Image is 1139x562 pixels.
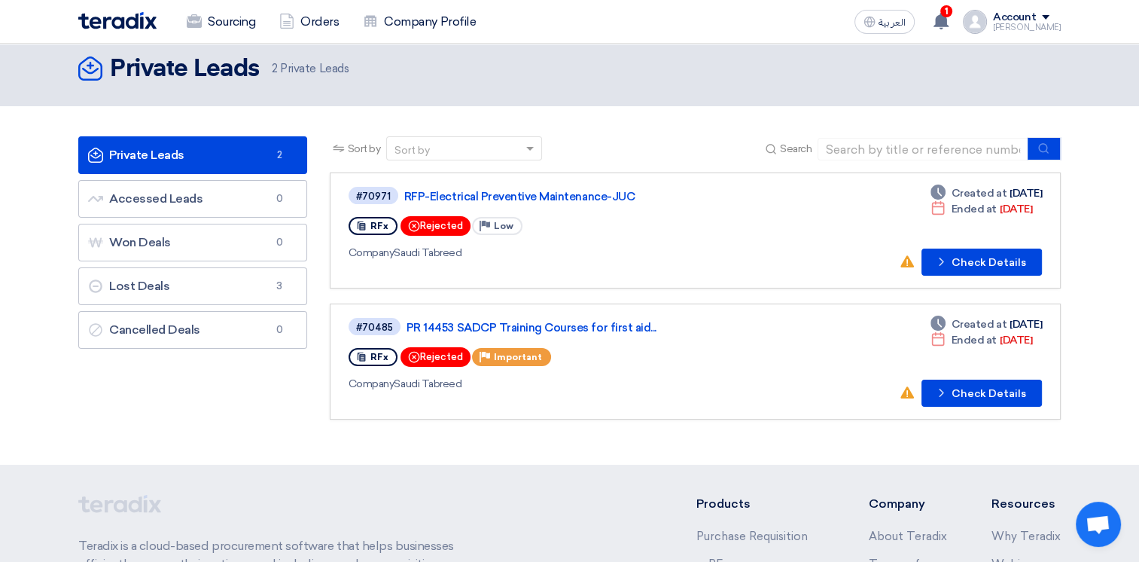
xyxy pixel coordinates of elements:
span: RFx [370,352,388,362]
span: 0 [270,235,288,250]
img: profile_test.png [963,10,987,34]
input: Search by title or reference number [818,138,1028,160]
div: Saudi Tabreed [349,376,786,392]
div: Sort by [394,142,430,158]
span: Ended at [952,201,997,217]
div: [PERSON_NAME] [993,23,1061,32]
span: 3 [270,279,288,294]
div: [DATE] [930,316,1042,332]
a: Lost Deals3 [78,267,307,305]
div: Rejected [400,347,471,367]
li: Resources [991,495,1061,513]
a: About Teradix [868,530,946,543]
span: Sort by [348,141,381,157]
span: Company [349,377,394,390]
span: Low [494,221,513,231]
a: Orders [267,5,351,38]
div: [DATE] [930,185,1042,201]
span: Ended at [952,332,997,348]
button: Check Details [921,249,1042,276]
span: 0 [270,191,288,206]
span: Important [494,352,542,362]
h2: Private Leads [110,54,260,84]
span: 2 [272,62,278,75]
span: Created at [952,316,1007,332]
a: Accessed Leads0 [78,180,307,218]
span: العربية [879,17,906,28]
div: [DATE] [930,201,1032,217]
span: Private Leads [272,60,349,78]
a: Won Deals0 [78,224,307,261]
span: 0 [270,322,288,338]
button: Check Details [921,380,1042,407]
span: 2 [270,148,288,163]
span: Search [780,141,812,157]
span: Created at [952,185,1007,201]
span: 1 [940,5,952,17]
span: RFx [370,221,388,231]
div: #70485 [356,322,393,332]
a: Cancelled Deals0 [78,311,307,349]
a: Company Profile [351,5,488,38]
a: RFP-Electrical Preventive Maintenance-JUC [404,190,781,203]
a: PR 14453 SADCP Training Courses for first aid... [407,321,783,334]
div: #70971 [356,191,391,201]
img: Teradix logo [78,12,157,29]
li: Company [868,495,946,513]
a: Purchase Requisition [696,530,808,543]
div: Rejected [400,216,471,236]
li: Products [696,495,824,513]
span: Company [349,246,394,259]
a: Why Teradix [991,530,1061,543]
button: العربية [854,10,915,34]
a: Private Leads2 [78,136,307,174]
div: Open chat [1076,502,1121,547]
div: Saudi Tabreed [349,245,784,261]
div: Account [993,11,1036,24]
div: [DATE] [930,332,1032,348]
a: Sourcing [175,5,267,38]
